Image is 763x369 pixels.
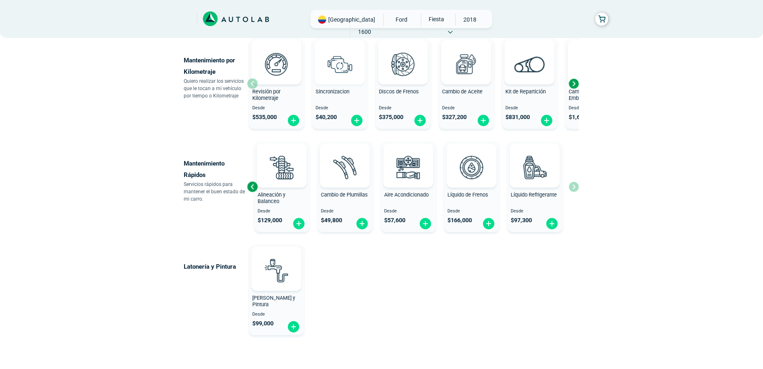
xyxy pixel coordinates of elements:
[321,192,368,198] span: Cambio de Plumillas
[511,209,559,214] span: Desde
[328,15,375,24] span: [GEOGRAPHIC_DATA]
[384,217,405,224] span: $ 57,600
[184,77,247,99] p: Quiero realizar los servicios que le tocan a mi vehículo por tiempo o Kilometraje
[444,141,499,232] button: Líquido de Frenos Desde $166,000
[252,88,280,102] span: Revisión por Kilometraje
[507,141,563,232] button: Líquido Refrigerante Desde $97,300
[269,145,294,170] img: AD0BCuuxAAAAAElFTkSuQmCC
[252,114,277,121] span: $ 535,000
[502,38,557,129] button: Kit de Repartición Desde $831,000
[258,217,282,224] span: $ 129,000
[287,320,300,333] img: fi_plus-circle2.svg
[258,46,294,82] img: revision_por_kilometraje-v3.svg
[264,248,289,273] img: AD0BCuuxAAAAAElFTkSuQmCC
[379,88,419,95] span: Discos de Frenos
[419,217,432,230] img: fi_plus-circle2.svg
[327,149,363,185] img: plumillas-v3.svg
[569,114,598,121] span: $ 1,640,000
[258,209,306,214] span: Desde
[517,149,553,185] img: liquido_refrigerante-v3.svg
[505,114,530,121] span: $ 831,000
[442,88,483,95] span: Cambio de Aceite
[477,114,490,127] img: fi_plus-circle2.svg
[545,217,558,230] img: fi_plus-circle2.svg
[318,15,326,24] img: Flag of COLOMBIA
[569,88,607,102] span: Cambio de Kit de Embrague
[184,181,247,203] p: Servicios rápidos para mantener el buen estado de mi carro.
[316,88,349,95] span: Sincronizacion
[258,192,285,205] span: Alineación y Balanceo
[454,149,489,185] img: liquido_frenos-v3.svg
[523,145,547,170] img: AD0BCuuxAAAAAElFTkSuQmCC
[246,181,258,193] div: Previous slide
[439,38,494,129] button: Cambio de Aceite Desde $327,200
[321,217,342,224] span: $ 49,800
[442,106,491,111] span: Desde
[511,217,532,224] span: $ 97,300
[312,38,367,129] button: Sincronizacion Desde $40,200
[505,106,554,111] span: Desde
[287,114,300,127] img: fi_plus-circle2.svg
[381,141,436,232] button: Aire Acondicionado Desde $57,600
[511,192,557,198] span: Líquido Refrigerante
[540,114,553,127] img: fi_plus-circle2.svg
[252,106,301,111] span: Desde
[391,42,415,66] img: AD0BCuuxAAAAAElFTkSuQmCC
[459,145,484,170] img: AD0BCuuxAAAAAElFTkSuQmCC
[384,209,433,214] span: Desde
[350,26,379,38] span: 1600
[387,13,416,26] span: FORD
[575,46,611,82] img: kit_de_embrague-v3.svg
[569,106,617,111] span: Desde
[184,55,247,77] p: Mantenimiento por Kilometraje
[565,38,621,129] button: Cambio de Kit de Embrague Desde $1,640,000
[442,114,467,121] span: $ 327,200
[505,88,546,95] span: Kit de Repartición
[350,114,363,127] img: fi_plus-circle2.svg
[447,217,472,224] span: $ 166,000
[316,114,337,121] span: $ 40,200
[264,149,300,185] img: alineacion_y_balanceo-v3.svg
[396,145,420,170] img: AD0BCuuxAAAAAElFTkSuQmCC
[447,209,496,214] span: Desde
[333,145,357,170] img: AD0BCuuxAAAAAElFTkSuQmCC
[447,192,488,198] span: Líquido de Frenos
[384,192,429,198] span: Aire Acondicionado
[517,42,542,66] img: AD0BCuuxAAAAAElFTkSuQmCC
[567,77,580,90] div: Next slide
[252,312,301,317] span: Desde
[482,217,495,230] img: fi_plus-circle2.svg
[390,149,426,185] img: aire_acondicionado-v3.svg
[454,42,478,66] img: AD0BCuuxAAAAAElFTkSuQmCC
[249,38,304,129] button: Revisión por Kilometraje Desde $535,000
[318,141,373,232] button: Cambio de Plumillas Desde $49,800
[456,13,485,26] span: 2018
[327,42,352,66] img: AD0BCuuxAAAAAElFTkSuQmCC
[184,158,247,181] p: Mantenimiento Rápidos
[258,252,294,288] img: latoneria_y_pintura-v3.svg
[292,217,305,230] img: fi_plus-circle2.svg
[252,295,295,308] span: [PERSON_NAME] y Pintura
[356,217,369,230] img: fi_plus-circle2.svg
[254,141,309,232] button: Alineación y Balanceo Desde $129,000
[379,114,403,121] span: $ 375,000
[321,209,369,214] span: Desde
[264,42,289,66] img: AD0BCuuxAAAAAElFTkSuQmCC
[249,245,304,335] button: [PERSON_NAME] y Pintura Desde $99,000
[514,56,545,72] img: correa_de_reparticion-v3.svg
[376,38,431,129] button: Discos de Frenos Desde $375,000
[448,46,484,82] img: cambio_de_aceite-v3.svg
[379,106,427,111] span: Desde
[385,46,421,82] img: frenos2-v3.svg
[316,106,364,111] span: Desde
[414,114,427,127] img: fi_plus-circle2.svg
[322,46,358,82] img: sincronizacion-v3.svg
[421,13,450,25] span: FIESTA
[184,261,247,272] p: Latonería y Pintura
[252,320,274,327] span: $ 99,000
